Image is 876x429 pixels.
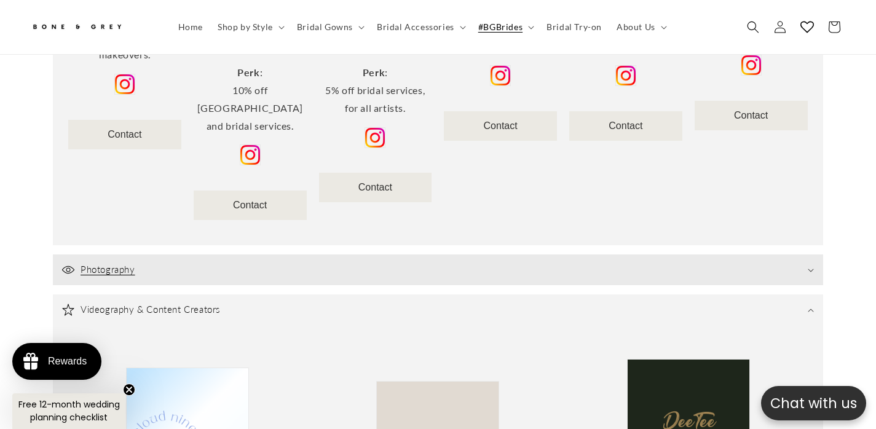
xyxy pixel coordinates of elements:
summary: Shop by Style [210,14,290,40]
a: Contact [609,120,643,131]
span: Shop by Style [218,22,273,33]
img: Instagram | Bone and Grey Bridal [240,145,261,166]
p: : 10% off [GEOGRAPHIC_DATA] and bridal services. [194,64,307,135]
div: Free 12-month wedding planning checklistClose teaser [12,393,125,429]
button: Contact [194,191,307,220]
summary: Photography [53,254,823,285]
img: Instagram | Bone and Grey Bridal [490,65,511,86]
img: Instagram | Bone and Grey Bridal [365,127,386,148]
h3: Photography [81,264,135,276]
a: Contact [734,110,768,120]
span: Home [178,22,203,33]
button: Close teaser [123,384,135,396]
span: About Us [617,22,655,33]
img: Instagram | Bone and Grey Bridal [114,74,135,95]
img: Instagram | Bone and Grey Bridal [615,65,636,86]
summary: Bridal Accessories [369,14,471,40]
a: Contact [358,183,392,193]
img: Instagram | Bone and Grey Bridal [741,55,762,76]
summary: Bridal Gowns [290,14,369,40]
a: Bone and Grey Bridal [26,12,159,42]
p: Chat with us [761,393,866,414]
a: Contact [233,200,267,210]
a: Home [171,14,210,40]
div: Rewards [48,356,87,367]
summary: Search [740,14,767,41]
a: Bridal Try-on [539,14,609,40]
button: Contact [695,101,808,130]
button: Contact [444,111,558,141]
b: Perk [237,66,259,78]
img: Bone and Grey Bridal [31,17,123,37]
button: Contact [569,111,682,141]
span: Free 12-month wedding planning checklist [18,398,120,423]
span: Bridal Try-on [547,22,602,33]
span: Bridal Accessories [377,22,454,33]
summary: About Us [609,14,672,40]
h3: Videography & Content Creators [81,304,220,316]
b: Perk [363,66,385,78]
summary: #BGBrides [471,14,539,40]
button: Contact [319,173,432,203]
span: Bridal Gowns [297,22,353,33]
button: Open chatbox [761,386,866,420]
span: #BGBrides [478,22,523,33]
p: : 5% off bridal services, for all artists. [319,64,432,117]
summary: Videography & Content Creators [53,294,823,325]
a: Contact [108,129,142,140]
a: Contact [484,120,518,131]
button: Contact [68,120,181,149]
